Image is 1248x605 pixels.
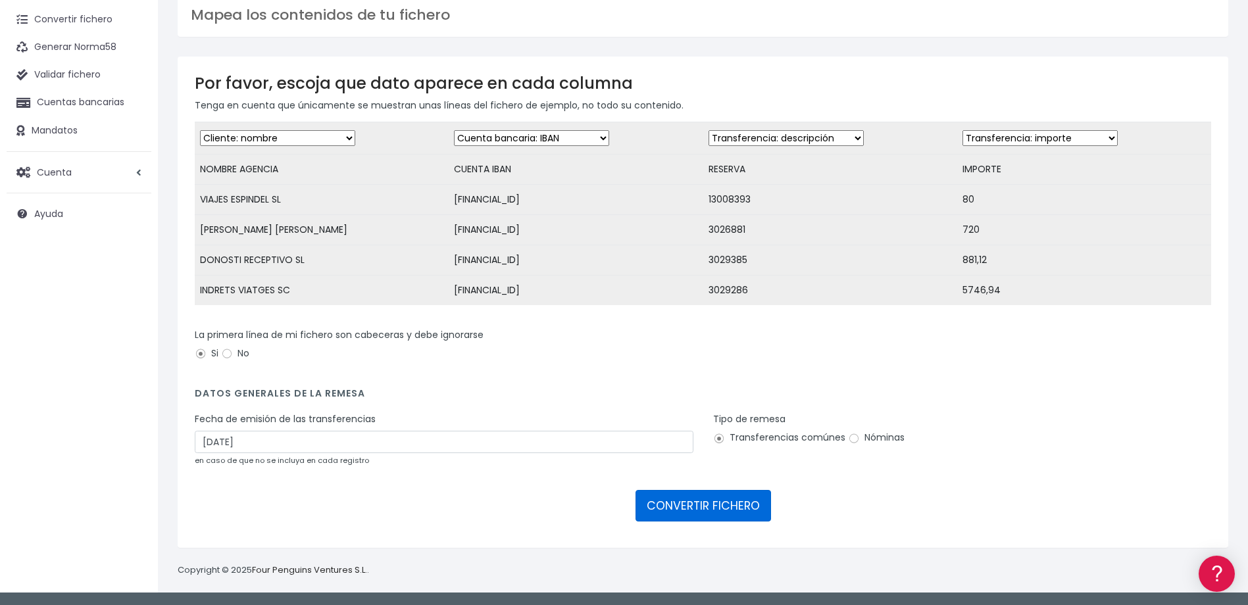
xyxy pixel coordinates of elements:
a: Información general [13,112,250,132]
span: Cuenta [37,165,72,178]
td: 3029385 [703,245,957,276]
td: 13008393 [703,185,957,215]
a: Validar fichero [7,61,151,89]
td: IMPORTE [957,155,1211,185]
td: [FINANCIAL_ID] [449,215,703,245]
a: Four Penguins Ventures S.L. [252,564,367,576]
a: General [13,282,250,302]
button: Contáctanos [13,352,250,375]
td: 80 [957,185,1211,215]
td: 3029286 [703,276,957,306]
a: Formatos [13,166,250,187]
div: Información general [13,91,250,104]
td: 3026881 [703,215,957,245]
a: Cuentas bancarias [7,89,151,116]
td: 881,12 [957,245,1211,276]
a: Ayuda [7,200,151,228]
label: La primera línea de mi fichero son cabeceras y debe ignorarse [195,328,484,342]
a: Generar Norma58 [7,34,151,61]
small: en caso de que no se incluya en cada registro [195,455,369,466]
td: INDRETS VIATGES SC [195,276,449,306]
h3: Por favor, escoja que dato aparece en cada columna [195,74,1211,93]
td: [PERSON_NAME] [PERSON_NAME] [195,215,449,245]
label: Nóminas [848,431,905,445]
td: [FINANCIAL_ID] [449,185,703,215]
a: Problemas habituales [13,187,250,207]
h3: Mapea los contenidos de tu fichero [191,7,1215,24]
td: RESERVA [703,155,957,185]
p: Tenga en cuenta que únicamente se muestran unas líneas del fichero de ejemplo, no todo su contenido. [195,98,1211,112]
span: Ayuda [34,207,63,220]
h4: Datos generales de la remesa [195,388,1211,406]
a: Convertir fichero [7,6,151,34]
td: [FINANCIAL_ID] [449,276,703,306]
td: CUENTA IBAN [449,155,703,185]
td: NOMBRE AGENCIA [195,155,449,185]
div: Convertir ficheros [13,145,250,158]
label: Transferencias comúnes [713,431,845,445]
a: Mandatos [7,117,151,145]
td: 720 [957,215,1211,245]
a: Cuenta [7,158,151,186]
a: Perfiles de empresas [13,228,250,248]
div: Programadores [13,316,250,328]
td: DONOSTI RECEPTIVO SL [195,245,449,276]
label: Si [195,347,218,360]
label: Tipo de remesa [713,412,786,426]
p: Copyright © 2025 . [178,564,369,577]
label: Fecha de emisión de las transferencias [195,412,376,426]
a: POWERED BY ENCHANT [181,379,253,391]
td: VIAJES ESPINDEL SL [195,185,449,215]
td: 5746,94 [957,276,1211,306]
a: Videotutoriales [13,207,250,228]
td: [FINANCIAL_ID] [449,245,703,276]
div: Facturación [13,261,250,274]
a: API [13,336,250,356]
label: No [221,347,249,360]
button: CONVERTIR FICHERO [636,490,771,521]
